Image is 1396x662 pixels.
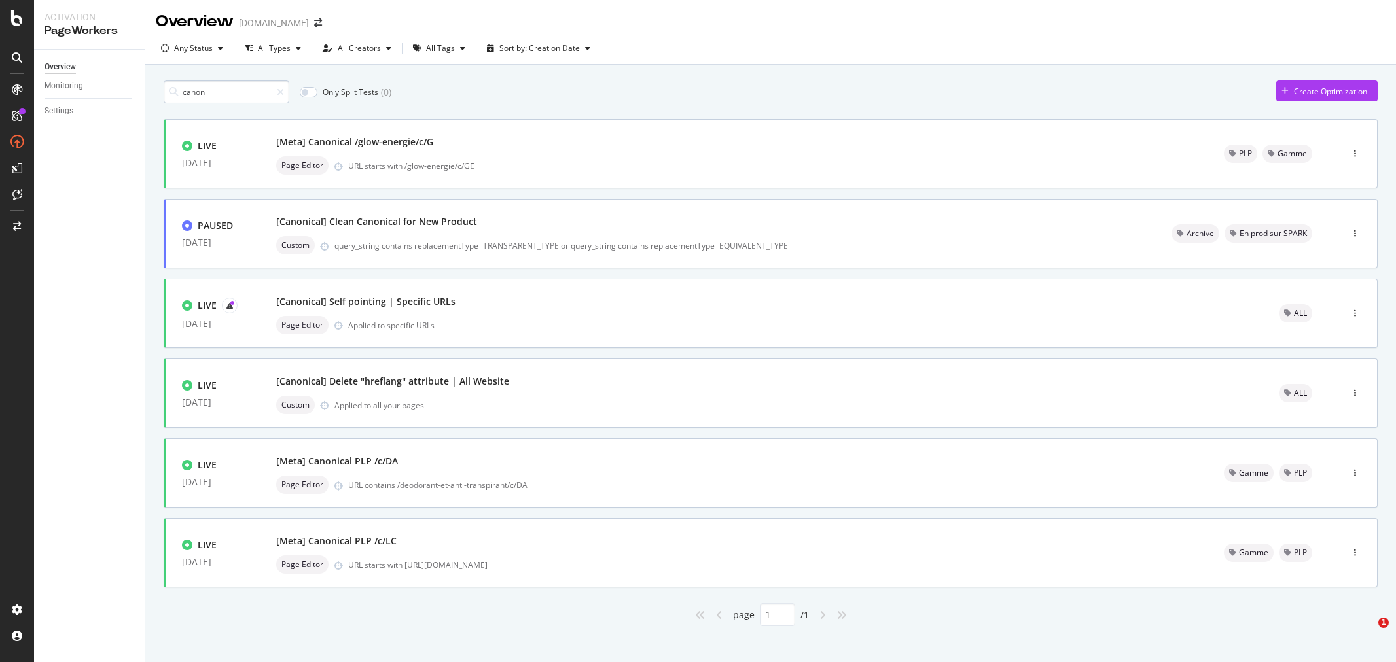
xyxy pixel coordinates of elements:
[45,79,83,93] div: Monitoring
[174,44,213,52] div: Any Status
[198,379,217,392] div: LIVE
[426,44,455,52] div: All Tags
[690,604,711,625] div: angles-left
[45,24,134,39] div: PageWorkers
[317,38,397,59] button: All Creators
[276,316,329,334] div: neutral label
[281,241,310,249] span: Custom
[198,219,233,232] div: PAUSED
[1224,145,1257,163] div: neutral label
[348,479,1192,491] div: URL contains /deodorant-et-anti-transpirant/c/DA
[334,240,1140,251] div: query_string contains replacementType=TRANSPARENT_TYPE or query_string contains replacementType=E...
[1294,86,1367,97] div: Create Optimization
[45,104,135,118] a: Settings
[198,538,217,551] div: LIVE
[45,60,76,74] div: Overview
[348,320,435,331] div: Applied to specific URLs
[1278,150,1307,158] span: Gamme
[1239,469,1268,477] span: Gamme
[1239,150,1252,158] span: PLP
[1172,224,1219,243] div: neutral label
[276,534,397,548] div: [Meta] Canonical PLP /c/LC
[240,38,306,59] button: All Types
[182,557,244,567] div: [DATE]
[276,156,329,175] div: neutral label
[1294,549,1307,557] span: PLP
[1224,544,1274,562] div: neutral label
[338,44,381,52] div: All Creators
[258,44,291,52] div: All Types
[334,400,424,411] div: Applied to all your pages
[156,10,234,33] div: Overview
[164,80,289,103] input: Search an Optimization
[1262,145,1312,163] div: neutral label
[1378,618,1389,628] span: 1
[182,319,244,329] div: [DATE]
[1224,464,1274,482] div: neutral label
[239,16,309,29] div: [DOMAIN_NAME]
[281,561,323,568] span: Page Editor
[1294,309,1307,317] span: ALL
[276,295,456,308] div: [Canonical] Self pointing | Specific URLs
[348,160,1192,171] div: URL starts with /glow-energie/c/GE
[276,476,329,494] div: neutral label
[1294,389,1307,397] span: ALL
[276,555,329,574] div: neutral label
[182,397,244,408] div: [DATE]
[1187,230,1214,237] span: Archive
[1279,304,1312,322] div: neutral label
[831,604,852,625] div: angles-right
[1279,544,1312,562] div: neutral label
[499,44,580,52] div: Sort by: Creation Date
[323,86,378,97] div: Only Split Tests
[1276,80,1378,101] button: Create Optimization
[1240,230,1307,237] span: En prod sur SPARK
[182,158,244,168] div: [DATE]
[276,215,477,228] div: [Canonical] Clean Canonical for New Product
[198,459,217,472] div: LIVE
[45,79,135,93] a: Monitoring
[182,237,244,248] div: [DATE]
[482,38,596,59] button: Sort by: Creation Date
[45,104,73,118] div: Settings
[281,321,323,329] span: Page Editor
[182,477,244,487] div: [DATE]
[281,162,323,169] span: Page Editor
[198,139,217,152] div: LIVE
[1279,464,1312,482] div: neutral label
[45,60,135,74] a: Overview
[45,10,134,24] div: Activation
[276,396,315,414] div: neutral label
[276,375,509,388] div: [Canonical] Delete "hreflang" attribute | All Website
[381,86,391,99] div: ( 0 )
[276,236,315,254] div: neutral label
[1351,618,1383,649] iframe: Intercom live chat
[1294,469,1307,477] span: PLP
[156,38,228,59] button: Any Status
[1279,384,1312,402] div: neutral label
[733,603,809,626] div: page / 1
[408,38,471,59] button: All Tags
[276,135,433,148] div: [Meta] Canonical /glow-energie/c/G
[1239,549,1268,557] span: Gamme
[198,299,217,312] div: LIVE
[281,481,323,489] span: Page Editor
[1225,224,1312,243] div: neutral label
[314,18,322,27] div: arrow-right-arrow-left
[348,559,1192,570] div: URL starts with [URL][DOMAIN_NAME]
[711,604,728,625] div: angle-left
[281,401,310,409] span: Custom
[276,455,398,468] div: [Meta] Canonical PLP /c/DA
[814,604,831,625] div: angle-right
